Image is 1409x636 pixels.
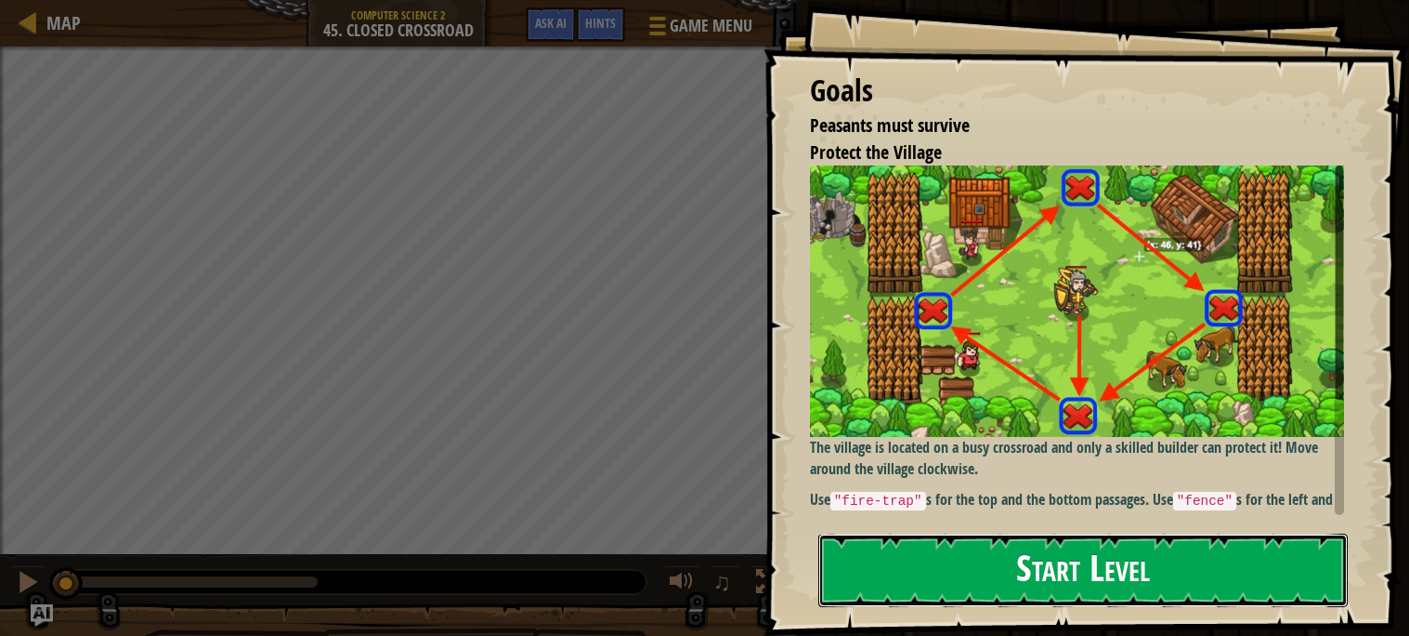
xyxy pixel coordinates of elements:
span: ♫ [713,568,732,596]
img: Closed crossroad [810,166,1344,437]
button: Ask AI [31,604,53,627]
span: Ask AI [535,14,567,32]
span: Peasants must survive [810,113,970,138]
button: Ask AI [526,7,576,42]
button: ♫ [710,565,741,603]
p: Use s for the top and the bottom passages. Use s for the left and the right passages. [810,489,1344,532]
span: Hints [585,14,616,32]
code: "fence" [1173,492,1236,510]
p: The village is located on a busy crossroad and only a skilled builder can protect it! Move around... [810,166,1344,480]
code: "fire-trap" [830,492,926,510]
li: Peasants must survive [787,113,1339,139]
button: Game Menu [634,7,763,51]
span: Map [46,10,81,35]
button: Toggle fullscreen [750,565,787,603]
div: Goals [810,70,1344,113]
button: Ctrl + P: Pause [9,565,46,603]
a: Map [37,10,81,35]
button: Start Level [818,534,1348,607]
span: Game Menu [670,14,752,38]
button: Adjust volume [663,565,700,603]
li: Protect the Village [787,139,1339,166]
span: Protect the Village [810,139,942,165]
